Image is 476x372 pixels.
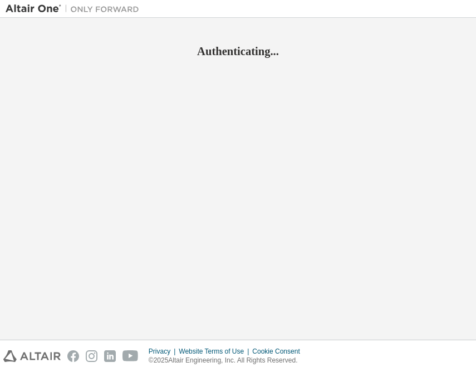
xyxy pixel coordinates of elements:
[122,350,139,362] img: youtube.svg
[104,350,116,362] img: linkedin.svg
[3,350,61,362] img: altair_logo.svg
[179,347,252,356] div: Website Terms of Use
[6,3,145,14] img: Altair One
[67,350,79,362] img: facebook.svg
[149,347,179,356] div: Privacy
[149,356,307,365] p: © 2025 Altair Engineering, Inc. All Rights Reserved.
[252,347,306,356] div: Cookie Consent
[86,350,97,362] img: instagram.svg
[6,44,470,58] h2: Authenticating...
